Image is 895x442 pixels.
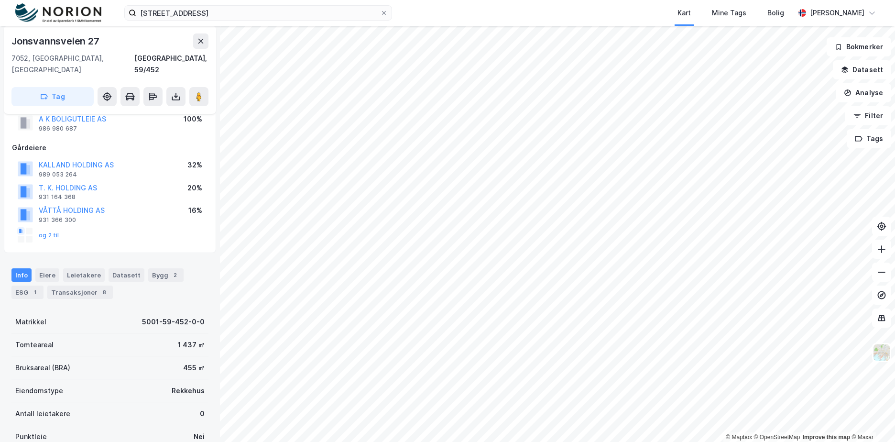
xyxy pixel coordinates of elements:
div: [PERSON_NAME] [810,7,864,19]
iframe: Chat Widget [847,396,895,442]
div: Gårdeiere [12,142,208,154]
div: Bolig [767,7,784,19]
img: norion-logo.80e7a08dc31c2e691866.png [15,3,101,23]
img: Z [873,343,891,362]
div: 100% [184,113,202,125]
div: 32% [187,159,202,171]
div: 931 366 300 [39,216,76,224]
div: Kontrollprogram for chat [847,396,895,442]
div: Transaksjoner [47,286,113,299]
input: Søk på adresse, matrikkel, gårdeiere, leietakere eller personer [136,6,380,20]
div: Rekkehus [172,385,205,397]
div: Datasett [109,268,144,282]
button: Bokmerker [827,37,891,56]
div: Mine Tags [712,7,746,19]
div: 0 [200,408,205,420]
div: Antall leietakere [15,408,70,420]
div: Kart [677,7,691,19]
div: Matrikkel [15,316,46,328]
div: ESG [11,286,44,299]
div: 1 437 ㎡ [178,339,205,351]
a: Mapbox [726,434,752,441]
button: Tags [847,129,891,148]
div: 986 980 687 [39,125,77,133]
div: Eiere [35,268,59,282]
a: OpenStreetMap [754,434,800,441]
div: 16% [188,205,202,216]
div: 989 053 264 [39,171,77,178]
div: Bruksareal (BRA) [15,362,70,374]
button: Filter [845,106,891,125]
div: Tomteareal [15,339,54,351]
div: Eiendomstype [15,385,63,397]
div: 1 [30,287,40,297]
div: 7052, [GEOGRAPHIC_DATA], [GEOGRAPHIC_DATA] [11,53,134,76]
div: 5001-59-452-0-0 [142,316,205,328]
div: Jonsvannsveien 27 [11,33,101,49]
div: 2 [170,270,180,280]
div: Leietakere [63,268,105,282]
div: 931 164 368 [39,193,76,201]
div: Info [11,268,32,282]
div: 8 [99,287,109,297]
div: 455 ㎡ [183,362,205,374]
div: [GEOGRAPHIC_DATA], 59/452 [134,53,208,76]
button: Analyse [836,83,891,102]
button: Tag [11,87,94,106]
div: Bygg [148,268,184,282]
a: Improve this map [803,434,850,441]
button: Datasett [833,60,891,79]
div: 20% [187,182,202,194]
